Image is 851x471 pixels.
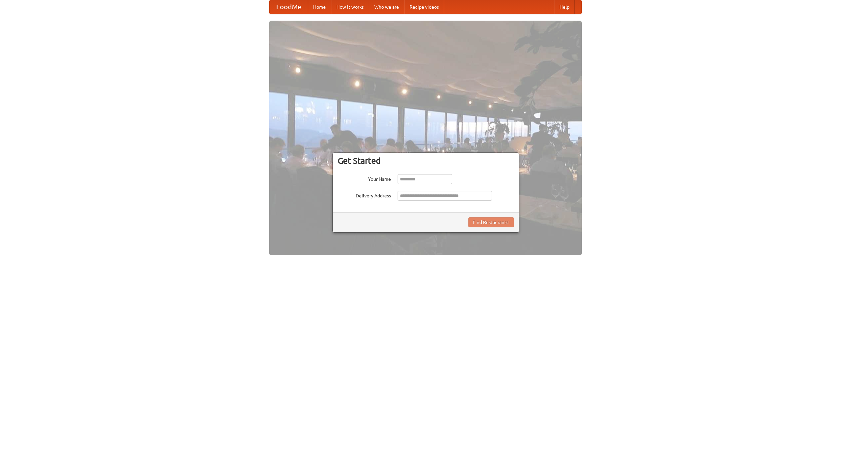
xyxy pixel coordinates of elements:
label: Delivery Address [338,191,391,199]
a: Home [308,0,331,14]
a: Who we are [369,0,404,14]
a: FoodMe [270,0,308,14]
a: Recipe videos [404,0,444,14]
label: Your Name [338,174,391,182]
a: Help [554,0,575,14]
button: Find Restaurants! [468,217,514,227]
a: How it works [331,0,369,14]
h3: Get Started [338,156,514,166]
